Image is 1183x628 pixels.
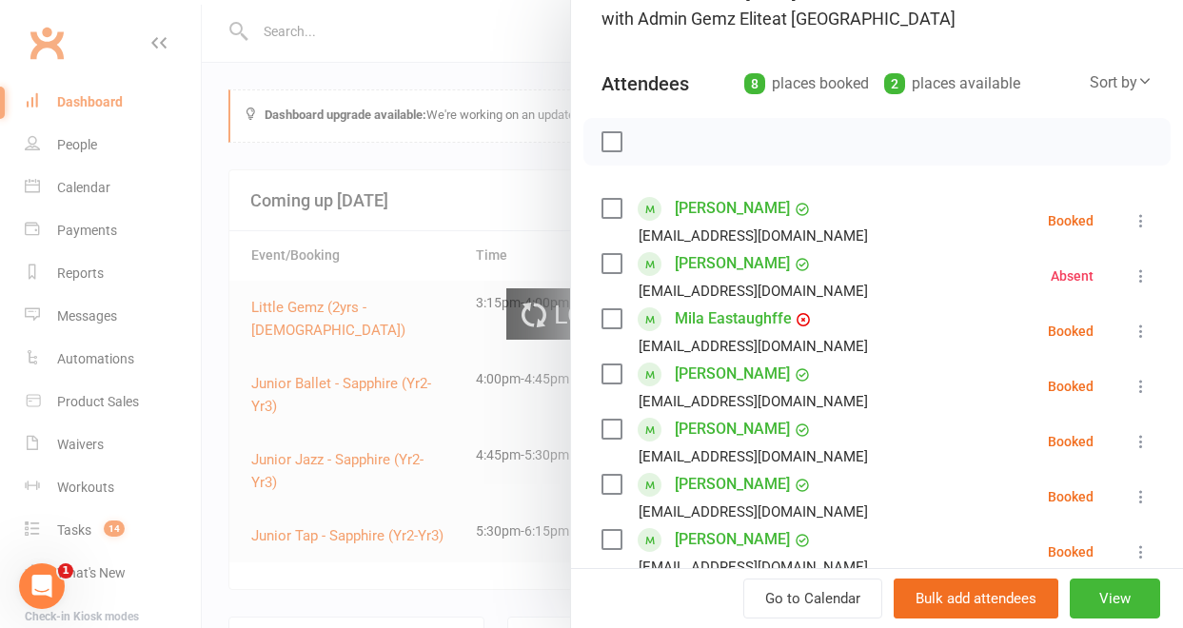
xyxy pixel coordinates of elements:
div: Absent [1051,269,1094,283]
div: Attendees [601,70,689,97]
div: [EMAIL_ADDRESS][DOMAIN_NAME] [639,555,868,579]
div: [EMAIL_ADDRESS][DOMAIN_NAME] [639,389,868,414]
div: Sort by [1090,70,1153,95]
a: [PERSON_NAME] [675,524,790,555]
button: Bulk add attendees [894,579,1058,618]
div: Booked [1048,490,1094,503]
div: 2 [884,73,905,94]
span: 1 [58,563,73,579]
a: [PERSON_NAME] [675,469,790,500]
div: [EMAIL_ADDRESS][DOMAIN_NAME] [639,444,868,469]
a: Go to Calendar [743,579,882,618]
a: [PERSON_NAME] [675,359,790,389]
div: [EMAIL_ADDRESS][DOMAIN_NAME] [639,500,868,524]
iframe: Intercom live chat [19,563,65,609]
div: [EMAIL_ADDRESS][DOMAIN_NAME] [639,224,868,248]
span: at [GEOGRAPHIC_DATA] [772,9,956,29]
div: Booked [1048,214,1094,227]
div: places booked [744,70,869,97]
a: [PERSON_NAME] [675,193,790,224]
button: View [1070,579,1160,618]
div: Booked [1048,545,1094,559]
div: places available [884,70,1020,97]
div: 8 [744,73,765,94]
div: Booked [1048,324,1094,338]
div: [EMAIL_ADDRESS][DOMAIN_NAME] [639,334,868,359]
a: Mila Eastaughffe [675,304,792,334]
div: [EMAIL_ADDRESS][DOMAIN_NAME] [639,279,868,304]
a: [PERSON_NAME] [675,414,790,444]
a: [PERSON_NAME] [675,248,790,279]
span: with Admin Gemz Elite [601,9,772,29]
div: Booked [1048,435,1094,448]
div: Booked [1048,380,1094,393]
